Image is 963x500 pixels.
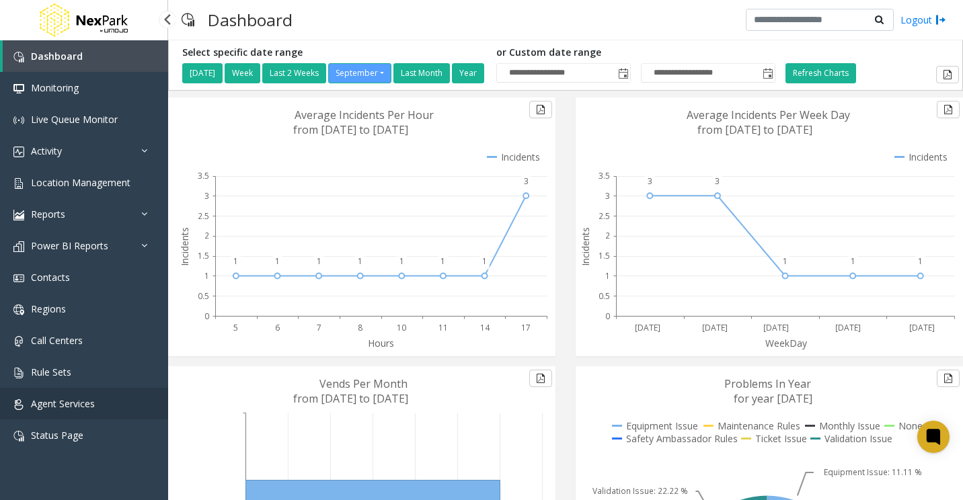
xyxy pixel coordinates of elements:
[936,66,959,83] button: Export to pdf
[225,63,260,83] button: Week
[178,227,191,266] text: Incidents
[765,337,808,349] text: WeekDay
[358,322,362,333] text: 8
[760,64,775,83] span: Toggle popup
[715,175,720,187] text: 3
[605,310,610,322] text: 0
[182,47,486,58] h5: Select specific date range
[198,210,209,222] text: 2.5
[204,190,209,202] text: 3
[293,122,408,137] text: from [DATE] to [DATE]
[13,147,24,157] img: 'icon'
[233,322,238,333] text: 5
[648,175,652,187] text: 3
[615,64,630,83] span: Toggle popup
[31,271,70,284] span: Contacts
[182,63,223,83] button: [DATE]
[204,270,209,282] text: 1
[182,3,194,36] img: pageIcon
[31,113,118,126] span: Live Queue Monitor
[198,170,209,181] text: 3.5
[529,370,552,387] button: Export to pdf
[198,250,209,261] text: 1.5
[783,255,787,267] text: 1
[262,63,326,83] button: Last 2 Weeks
[204,230,209,241] text: 2
[13,368,24,378] img: 'icon'
[687,108,850,122] text: Average Incidents Per Week Day
[13,336,24,347] img: 'icon'
[31,50,83,62] span: Dashboard
[31,302,66,315] span: Regions
[599,210,610,222] text: 2.5
[31,397,95,410] span: Agent Services
[851,255,855,267] text: 1
[393,63,450,83] button: Last Month
[824,466,922,478] text: Equipment Issue: 11.11 %
[13,52,24,62] img: 'icon'
[13,273,24,284] img: 'icon'
[13,83,24,94] img: 'icon'
[319,376,408,391] text: Vends Per Month
[31,334,83,347] span: Call Centers
[275,255,280,267] text: 1
[31,144,62,157] span: Activity
[31,81,79,94] span: Monitoring
[198,290,209,302] text: 0.5
[13,210,24,220] img: 'icon'
[605,270,610,282] text: 1
[275,322,280,333] text: 6
[440,255,445,267] text: 1
[13,431,24,442] img: 'icon'
[358,255,362,267] text: 1
[317,322,321,333] text: 7
[438,322,448,333] text: 11
[233,255,238,267] text: 1
[909,322,935,333] text: [DATE]
[328,63,391,83] button: September
[397,322,406,333] text: 10
[480,322,490,333] text: 14
[599,250,610,261] text: 1.5
[579,227,592,266] text: Incidents
[3,40,168,72] a: Dashboard
[293,391,408,406] text: from [DATE] to [DATE]
[900,13,946,27] a: Logout
[295,108,434,122] text: Average Incidents Per Hour
[937,101,960,118] button: Export to pdf
[605,230,610,241] text: 2
[785,63,856,83] button: Refresh Charts
[592,485,688,497] text: Validation Issue: 22.22 %
[635,322,660,333] text: [DATE]
[31,176,130,189] span: Location Management
[702,322,728,333] text: [DATE]
[763,322,789,333] text: [DATE]
[201,3,299,36] h3: Dashboard
[835,322,861,333] text: [DATE]
[935,13,946,27] img: logout
[524,175,529,187] text: 3
[13,399,24,410] img: 'icon'
[399,255,404,267] text: 1
[724,376,811,391] text: Problems In Year
[368,337,394,349] text: Hours
[496,47,775,58] h5: or Custom date range
[482,255,487,267] text: 1
[521,322,531,333] text: 17
[31,208,65,220] span: Reports
[529,101,552,118] button: Export to pdf
[605,190,610,202] text: 3
[13,178,24,189] img: 'icon'
[734,391,812,406] text: for year [DATE]
[697,122,812,137] text: from [DATE] to [DATE]
[31,429,83,442] span: Status Page
[317,255,321,267] text: 1
[452,63,484,83] button: Year
[918,255,923,267] text: 1
[204,310,209,322] text: 0
[937,370,960,387] button: Export to pdf
[31,239,108,252] span: Power BI Reports
[13,241,24,252] img: 'icon'
[13,115,24,126] img: 'icon'
[599,290,610,302] text: 0.5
